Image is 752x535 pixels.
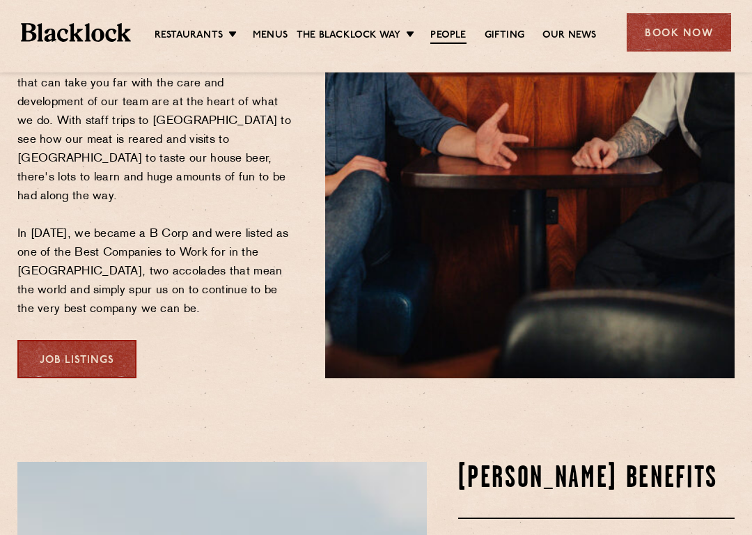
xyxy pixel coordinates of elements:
a: Job Listings [17,340,136,378]
a: Our News [542,29,597,42]
div: Book Now [627,13,731,52]
a: Gifting [485,29,524,42]
a: The Blacklock Way [297,29,400,42]
h2: [PERSON_NAME] Benefits [458,462,735,497]
a: Menus [253,29,288,42]
img: BL_Textured_Logo-footer-cropped.svg [21,23,131,42]
a: People [430,29,466,44]
a: Restaurants [155,29,223,42]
